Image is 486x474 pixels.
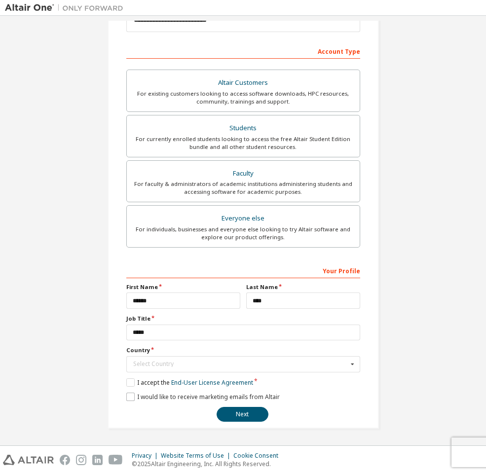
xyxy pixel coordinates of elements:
p: © 2025 Altair Engineering, Inc. All Rights Reserved. [132,460,284,468]
div: Select Country [133,361,348,367]
img: facebook.svg [60,455,70,465]
img: linkedin.svg [92,455,103,465]
div: For faculty & administrators of academic institutions administering students and accessing softwa... [133,180,354,196]
div: Altair Customers [133,76,354,90]
label: I accept the [126,378,253,387]
div: Everyone else [133,212,354,225]
label: I would like to receive marketing emails from Altair [126,393,280,401]
a: End-User License Agreement [171,378,253,387]
label: Last Name [246,283,360,291]
div: Account Type [126,43,360,59]
div: For existing customers looking to access software downloads, HPC resources, community, trainings ... [133,90,354,106]
div: For individuals, businesses and everyone else looking to try Altair software and explore our prod... [133,225,354,241]
img: youtube.svg [109,455,123,465]
div: Faculty [133,167,354,181]
div: Cookie Consent [233,452,284,460]
div: For currently enrolled students looking to access the free Altair Student Edition bundle and all ... [133,135,354,151]
label: First Name [126,283,240,291]
img: Altair One [5,3,128,13]
button: Next [217,407,268,422]
div: Students [133,121,354,135]
img: altair_logo.svg [3,455,54,465]
div: Website Terms of Use [161,452,233,460]
img: instagram.svg [76,455,86,465]
div: Privacy [132,452,161,460]
label: Country [126,346,360,354]
label: Job Title [126,315,360,323]
div: Your Profile [126,262,360,278]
